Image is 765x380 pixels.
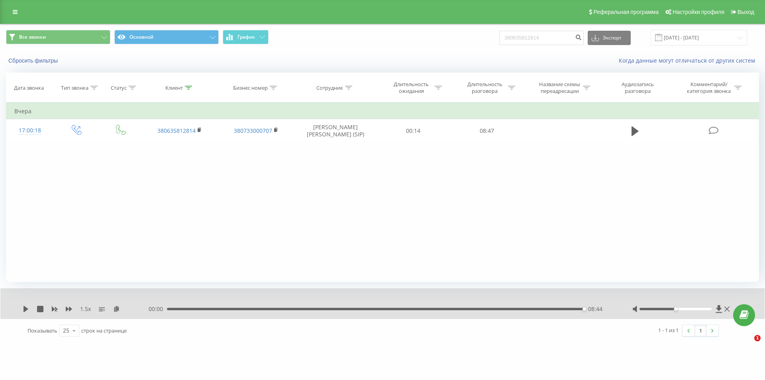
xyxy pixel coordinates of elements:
[583,307,586,311] div: Accessibility label
[754,335,761,341] span: 1
[234,127,272,134] a: 380733000707
[612,81,664,95] div: Аудиозапись разговора
[14,123,45,138] div: 17:00:18
[390,81,433,95] div: Длительность ожидания
[237,34,255,40] span: График
[61,85,88,91] div: Тип звонка
[377,119,450,142] td: 00:14
[593,9,659,15] span: Реферальная программа
[165,85,183,91] div: Клиент
[694,325,706,336] a: 1
[538,81,581,95] div: Название схемы переадресации
[588,305,602,313] span: 08:44
[223,30,269,44] button: График
[674,307,677,311] div: Accessibility label
[294,119,377,142] td: [PERSON_NAME] [PERSON_NAME] (SIP)
[6,30,110,44] button: Все звонки
[499,31,584,45] input: Поиск по номеру
[619,57,759,64] a: Когда данные могут отличаться от других систем
[114,30,219,44] button: Основной
[111,85,127,91] div: Статус
[450,119,523,142] td: 08:47
[588,31,631,45] button: Экспорт
[686,81,732,95] div: Комментарий/категория звонка
[673,9,724,15] span: Настройки профиля
[157,127,196,134] a: 380635812814
[738,335,757,354] iframe: Intercom live chat
[80,305,91,313] span: 1.5 x
[233,85,268,91] div: Бизнес номер
[27,327,57,334] span: Показывать
[738,9,754,15] span: Выход
[316,85,343,91] div: Сотрудник
[463,81,506,95] div: Длительность разговора
[6,103,759,119] td: Вчера
[149,305,167,313] span: 00:00
[63,327,69,335] div: 25
[19,34,46,40] span: Все звонки
[14,85,44,91] div: Дата звонка
[6,57,62,64] button: Сбросить фильтры
[658,326,679,334] div: 1 - 1 из 1
[81,327,127,334] span: строк на странице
